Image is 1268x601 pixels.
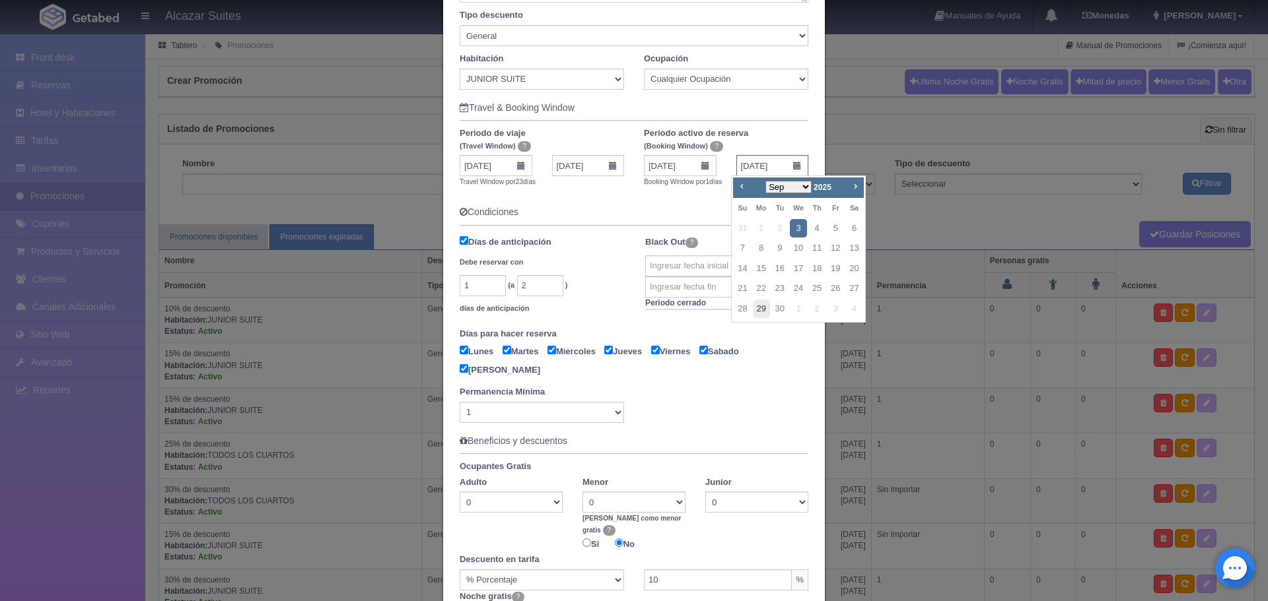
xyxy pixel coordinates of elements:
[790,279,807,298] a: 24
[850,181,861,191] span: Next
[808,259,826,278] a: 18
[460,346,468,354] input: Lunes
[792,569,808,590] span: %
[645,276,784,298] input: Ingresar fecha fin
[699,343,746,358] label: Sabado
[756,204,767,212] span: Monday
[460,155,532,176] input: Fecha inicial
[518,141,531,152] span: ?
[450,127,634,152] label: Periodo de viaje
[776,204,784,212] span: Tuesday
[565,281,568,289] small: )
[460,554,540,566] label: Descuento en tarifa
[460,386,545,398] label: Permanencia Mínima
[460,178,536,185] small: Travel Window por días
[460,207,808,217] h5: Condiciones
[582,476,608,489] label: Menor
[827,259,844,278] a: 19
[604,343,649,358] label: Jueves
[845,259,863,278] a: 20
[771,219,789,238] span: 2
[645,298,818,309] th: Periodo cerrado
[790,239,807,258] a: 10
[771,300,789,319] a: 30
[813,204,822,212] span: Thursday
[814,183,831,192] span: 2025
[460,232,551,272] label: Días de anticipación
[460,236,468,245] input: Días de anticipación Debe reservar con
[651,343,697,358] label: Viernes
[651,346,660,354] input: Viernes
[753,279,770,298] a: 22
[845,300,863,319] span: 4
[582,515,681,533] b: [PERSON_NAME] como menor gratis
[516,178,523,185] span: 23
[644,178,722,185] small: Booking Window por días
[845,219,863,238] a: 6
[645,255,784,276] input: Ingresar fecha inicial
[460,364,468,373] input: [PERSON_NAME]
[705,178,709,185] span: 1
[460,258,523,266] small: Debe reservar con
[460,436,808,446] h5: Beneficios y descuentos
[705,476,732,489] label: Junior
[503,343,546,358] label: Martes
[808,300,826,319] span: 2
[771,279,789,298] a: 23
[734,300,751,319] a: 28
[793,204,804,212] span: Wednesday
[808,279,826,298] a: 25
[582,538,591,547] input: Si
[771,239,789,258] a: 9
[808,219,826,238] a: 4
[734,239,751,258] a: 7
[753,239,770,258] a: 8
[734,259,751,278] a: 14
[790,300,807,319] span: 1
[827,239,844,258] a: 12
[832,204,839,212] span: Friday
[771,259,789,278] a: 16
[753,300,770,319] a: 29
[604,346,613,354] input: Jueves
[686,237,699,248] span: ?
[736,155,809,176] input: Fecha final
[460,476,487,489] label: Adulto
[790,219,807,238] a: 3
[734,179,749,193] a: Prev
[850,204,859,212] span: Saturday
[450,328,818,340] label: Días para hacer reserva
[547,346,556,354] input: Miercoles
[710,141,723,152] span: ?
[460,142,516,150] small: (Travel Window)
[753,219,770,238] span: 1
[738,204,748,212] span: Sunday
[734,219,751,238] span: 31
[753,259,770,278] a: 15
[582,536,599,551] label: Si
[503,346,511,354] input: Martes
[460,53,503,65] label: Habitación
[460,343,500,358] label: Lunes
[603,525,616,536] span: ?
[845,279,863,298] a: 27
[644,569,792,590] input: Cantidad
[734,279,751,298] a: 21
[460,304,530,312] small: días de anticipación
[634,127,818,152] label: Periodo activo de reserva
[552,155,625,176] input: Fecha final
[736,181,747,191] span: Prev
[644,53,688,65] label: Ocupación
[508,281,514,289] small: (a
[845,239,863,258] a: 13
[699,346,708,354] input: Sabado
[827,219,844,238] a: 5
[602,536,635,551] label: No
[808,239,826,258] a: 11
[615,538,623,547] input: No
[450,9,818,22] label: Tipo descuento
[848,179,863,193] a: Next
[460,362,547,377] label: [PERSON_NAME]
[644,142,708,150] small: (Booking Window)
[547,343,602,358] label: Miercoles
